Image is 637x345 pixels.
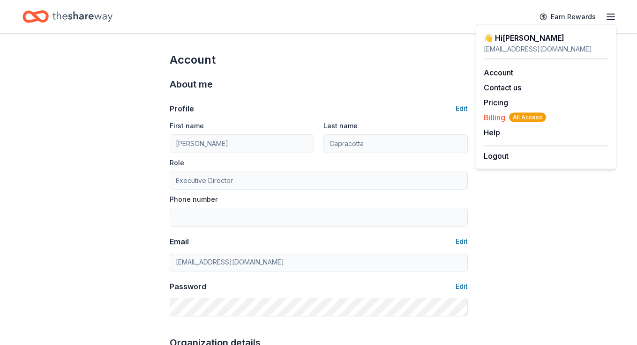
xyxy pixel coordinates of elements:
[484,112,546,123] button: BillingAll Access
[170,236,189,247] div: Email
[170,121,204,131] label: First name
[484,150,509,161] button: Logout
[534,8,601,25] a: Earn Rewards
[456,103,468,114] button: Edit
[484,98,508,107] a: Pricing
[170,52,468,67] div: Account
[484,127,500,138] button: Help
[22,6,112,28] a: Home
[170,103,194,114] div: Profile
[170,77,468,92] div: About me
[484,68,513,77] a: Account
[484,44,608,55] div: [EMAIL_ADDRESS][DOMAIN_NAME]
[170,195,217,204] label: Phone number
[484,82,521,93] button: Contact us
[456,236,468,247] button: Edit
[484,32,608,44] div: 👋 Hi [PERSON_NAME]
[509,113,546,122] span: All Access
[170,158,184,168] label: Role
[456,281,468,292] button: Edit
[170,281,206,292] div: Password
[484,112,546,123] span: Billing
[323,121,358,131] label: Last name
